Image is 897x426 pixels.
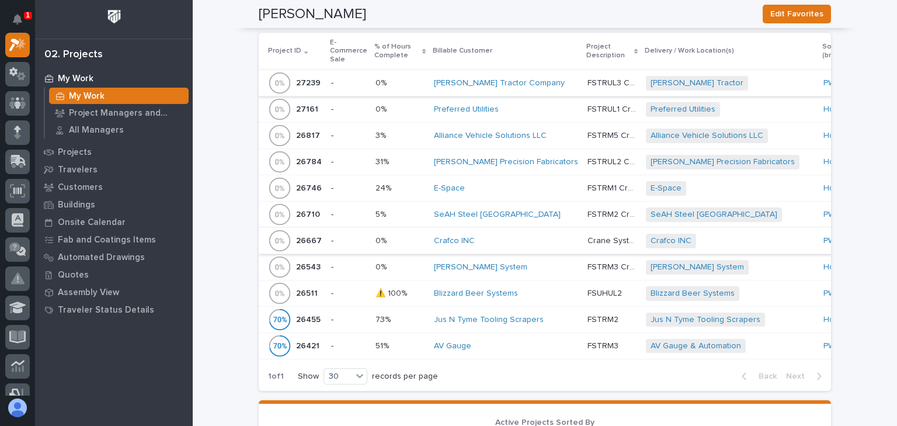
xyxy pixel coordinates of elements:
[35,283,193,301] a: Assembly View
[434,210,561,220] a: SeAH Steel [GEOGRAPHIC_DATA]
[58,200,95,210] p: Buildings
[823,183,865,193] a: Hoist Zone
[58,74,93,84] p: My Work
[296,155,324,167] p: 26784
[587,155,639,167] p: FSTRUL2 Crane System
[651,183,682,193] a: E-Space
[35,161,193,178] a: Travelers
[331,236,366,246] p: -
[35,196,193,213] a: Buildings
[15,14,30,33] div: Notifications1
[376,155,391,167] p: 31%
[786,371,812,382] span: Next
[376,207,388,220] p: 5%
[651,315,760,325] a: Jus N Tyme Tooling Scrapers
[651,157,795,167] a: [PERSON_NAME] Precision Fabricators
[823,78,837,88] a: PWI
[35,301,193,318] a: Traveler Status Details
[763,5,831,23] button: Edit Favorites
[296,76,323,88] p: 27239
[823,131,865,141] a: Hoist Zone
[296,260,323,272] p: 26543
[35,143,193,161] a: Projects
[331,289,366,299] p: -
[259,6,366,23] h2: [PERSON_NAME]
[376,234,389,246] p: 0%
[296,207,322,220] p: 26710
[823,157,865,167] a: Hoist Zone
[434,236,475,246] a: Crafco INC
[587,339,621,351] p: FSTRM3
[587,207,639,220] p: FSTRM2 Crane System
[376,286,409,299] p: ⚠️ 100%
[35,266,193,283] a: Quotes
[587,286,624,299] p: FSUHUL2
[433,44,492,57] p: Billable Customer
[331,315,366,325] p: -
[822,40,867,62] p: Sold By (brand)
[296,102,321,115] p: 27161
[651,131,763,141] a: Alliance Vehicle Solutions LLC
[35,70,193,87] a: My Work
[5,396,30,420] button: users-avatar
[296,339,322,351] p: 26421
[376,76,389,88] p: 0%
[645,44,734,57] p: Delivery / Work Location(s)
[58,305,154,316] p: Traveler Status Details
[823,262,865,272] a: Hoist Zone
[103,6,125,27] img: Workspace Logo
[376,260,389,272] p: 0%
[434,183,465,193] a: E-Space
[35,248,193,266] a: Automated Drawings
[58,217,126,228] p: Onsite Calendar
[434,289,518,299] a: Blizzard Beer Systems
[331,157,366,167] p: -
[35,178,193,196] a: Customers
[331,105,366,115] p: -
[434,262,527,272] a: [PERSON_NAME] System
[331,78,366,88] p: -
[434,341,471,351] a: AV Gauge
[651,262,744,272] a: [PERSON_NAME] System
[587,102,639,115] p: FSTRUL1 Crane System
[298,372,319,382] p: Show
[268,44,301,57] p: Project ID
[45,105,193,121] a: Project Managers and Engineers
[45,88,193,104] a: My Work
[376,339,391,351] p: 51%
[587,260,639,272] p: FSTRM3 Crane System
[69,125,124,136] p: All Managers
[35,213,193,231] a: Onsite Calendar
[58,288,119,298] p: Assembly View
[331,262,366,272] p: -
[823,210,837,220] a: PWI
[781,371,831,382] button: Next
[259,362,293,391] p: 1 of 1
[69,91,105,102] p: My Work
[823,341,837,351] a: PWI
[69,108,184,119] p: Project Managers and Engineers
[296,286,320,299] p: 26511
[376,102,389,115] p: 0%
[823,236,837,246] a: PWI
[58,252,145,263] p: Automated Drawings
[376,313,393,325] p: 73%
[58,235,156,245] p: Fab and Coatings Items
[331,183,366,193] p: -
[587,76,639,88] p: FSTRUL3 Crane System
[587,234,639,246] p: Crane System
[58,147,92,158] p: Projects
[752,371,777,382] span: Back
[331,131,366,141] p: -
[823,289,837,299] a: PWI
[434,131,547,141] a: Alliance Vehicle Solutions LLC
[651,341,741,351] a: AV Gauge & Automation
[331,210,366,220] p: -
[651,78,743,88] a: [PERSON_NAME] Tractor
[434,157,578,167] a: [PERSON_NAME] Precision Fabricators
[651,289,735,299] a: Blizzard Beer Systems
[58,165,98,175] p: Travelers
[58,270,89,280] p: Quotes
[651,105,715,115] a: Preferred Utilities
[296,313,323,325] p: 26455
